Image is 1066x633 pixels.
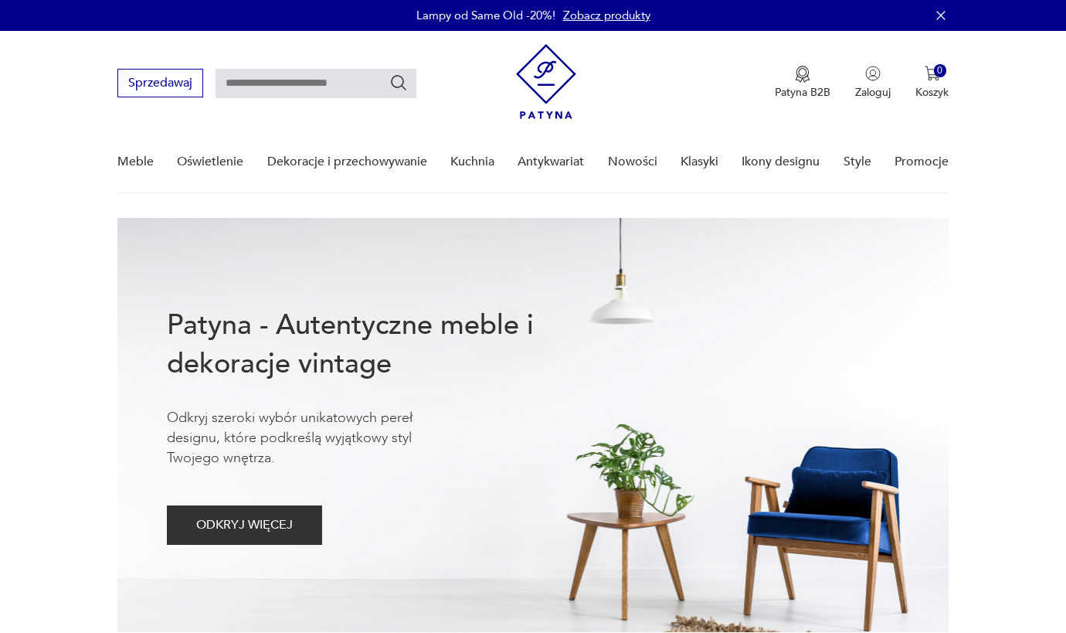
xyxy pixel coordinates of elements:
button: Sprzedawaj [117,69,203,97]
p: Patyna B2B [775,85,830,100]
div: 0 [934,64,947,77]
a: ODKRYJ WIĘCEJ [167,521,322,532]
p: Koszyk [915,85,949,100]
a: Oświetlenie [177,132,243,192]
img: Ikonka użytkownika [865,66,881,81]
button: 0Koszyk [915,66,949,100]
a: Dekoracje i przechowywanie [267,132,427,192]
a: Sprzedawaj [117,79,203,90]
button: ODKRYJ WIĘCEJ [167,505,322,545]
img: Patyna - sklep z meblami i dekoracjami vintage [516,44,576,119]
p: Zaloguj [855,85,891,100]
a: Style [844,132,871,192]
a: Kuchnia [450,132,494,192]
button: Patyna B2B [775,66,830,100]
img: Ikona koszyka [925,66,940,81]
h1: Patyna - Autentyczne meble i dekoracje vintage [167,306,584,383]
a: Nowości [608,132,657,192]
a: Zobacz produkty [563,8,650,23]
a: Ikony designu [742,132,820,192]
button: Szukaj [389,73,408,92]
a: Klasyki [681,132,718,192]
a: Promocje [895,132,949,192]
button: Zaloguj [855,66,891,100]
img: Ikona medalu [795,66,810,83]
a: Meble [117,132,154,192]
a: Antykwariat [518,132,584,192]
a: Ikona medaluPatyna B2B [775,66,830,100]
p: Lampy od Same Old -20%! [416,8,555,23]
p: Odkryj szeroki wybór unikatowych pereł designu, które podkreślą wyjątkowy styl Twojego wnętrza. [167,408,460,468]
